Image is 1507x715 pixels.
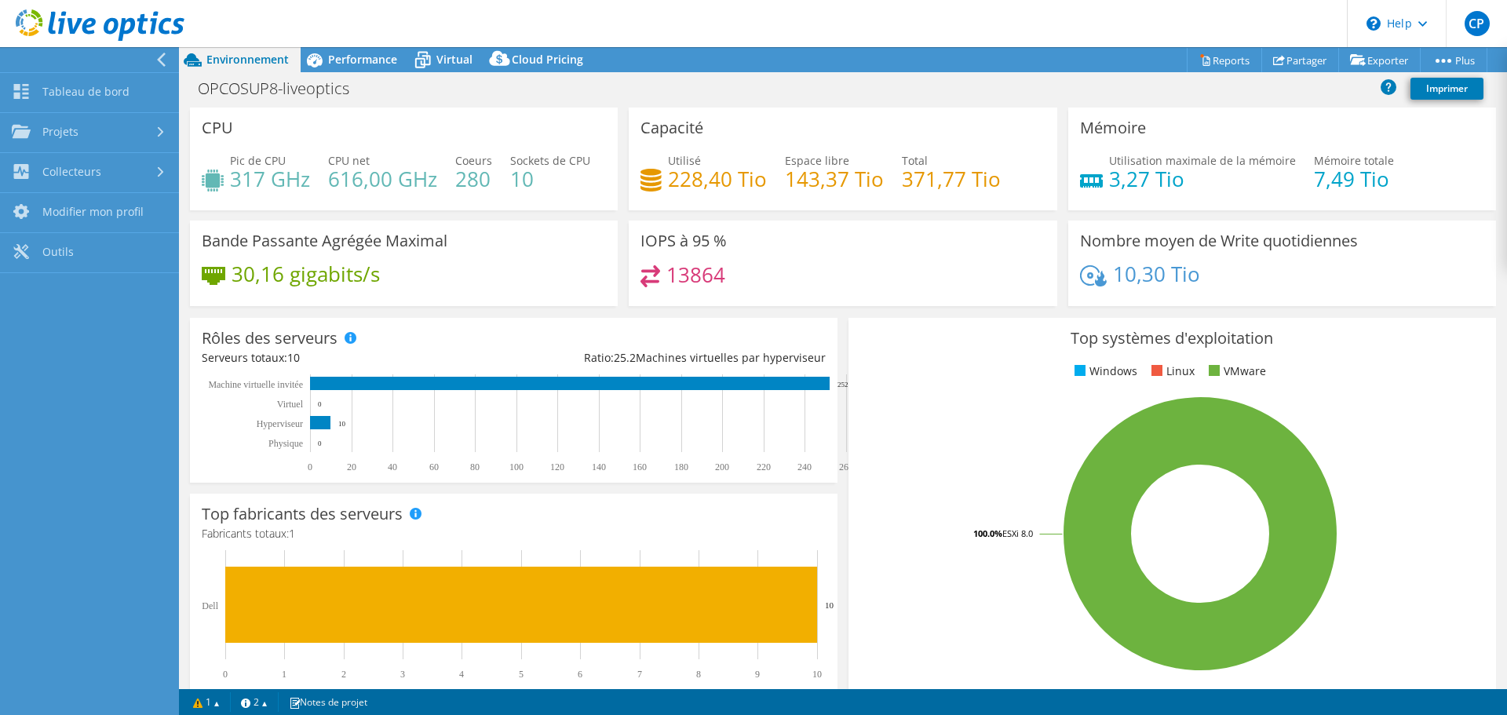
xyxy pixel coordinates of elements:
text: 3 [400,669,405,680]
a: 1 [182,692,231,712]
text: 0 [308,461,312,472]
span: Environnement [206,52,289,67]
h4: 317 GHz [230,170,310,188]
h4: 3,27 Tio [1109,170,1296,188]
a: Imprimer [1410,78,1483,100]
div: Ratio: Machines virtuelles par hyperviseur [513,349,825,367]
text: 5 [519,669,524,680]
h3: Nombre moyen de Write quotidiennes [1080,232,1358,250]
text: 240 [797,461,812,472]
text: 20 [347,461,356,472]
tspan: 100.0% [973,527,1002,539]
h4: 13864 [666,266,725,283]
h4: 7,49 Tio [1314,170,1394,188]
span: Utilisé [668,153,701,168]
svg: \n [1367,16,1381,31]
text: Virtuel [277,399,304,410]
h3: Bande Passante Agrégée Maximal [202,232,447,250]
text: 120 [550,461,564,472]
text: 10 [812,669,822,680]
span: Coeurs [455,153,492,168]
span: Total [902,153,928,168]
h1: OPCOSUP8-liveoptics [191,80,374,97]
text: 9 [755,669,760,680]
h3: Capacité [640,119,703,137]
text: 180 [674,461,688,472]
text: 60 [429,461,439,472]
li: Linux [1148,363,1195,380]
text: 1 [282,669,286,680]
tspan: Machine virtuelle invitée [208,379,303,390]
span: Virtual [436,52,473,67]
text: 0 [318,440,322,447]
h4: 280 [455,170,492,188]
text: Physique [268,438,303,449]
h4: 10,30 Tio [1113,265,1200,283]
h4: 10 [510,170,590,188]
text: 6 [578,669,582,680]
text: 260 [839,461,853,472]
h4: 616,00 GHz [328,170,437,188]
span: Espace libre [785,153,849,168]
span: 1 [289,526,295,541]
span: Utilisation maximale de la mémoire [1109,153,1296,168]
li: Windows [1071,363,1137,380]
text: Dell [202,600,218,611]
text: 252 [837,381,848,389]
span: CP [1465,11,1490,36]
span: Cloud Pricing [512,52,583,67]
text: 220 [757,461,771,472]
text: 200 [715,461,729,472]
li: VMware [1205,363,1266,380]
text: 0 [318,400,322,408]
text: 8 [696,669,701,680]
a: Partager [1261,48,1339,72]
h4: Fabricants totaux: [202,525,826,542]
div: Serveurs totaux: [202,349,513,367]
span: CPU net [328,153,370,168]
text: 140 [592,461,606,472]
text: 160 [633,461,647,472]
span: 25.2 [614,350,636,365]
span: Performance [328,52,397,67]
h3: Mémoire [1080,119,1146,137]
h4: 143,37 Tio [785,170,884,188]
tspan: ESXi 8.0 [1002,527,1033,539]
text: 40 [388,461,397,472]
a: Plus [1420,48,1487,72]
h4: 228,40 Tio [668,170,767,188]
a: Notes de projet [278,692,378,712]
text: 2 [341,669,346,680]
span: 10 [287,350,300,365]
h4: 371,77 Tio [902,170,1001,188]
text: 80 [470,461,480,472]
text: 0 [223,669,228,680]
h3: Top fabricants des serveurs [202,505,403,523]
h3: Rôles des serveurs [202,330,338,347]
text: 10 [338,420,346,428]
text: Hyperviseur [257,418,303,429]
text: 7 [637,669,642,680]
text: 10 [825,600,834,610]
h3: IOPS à 95 % [640,232,727,250]
text: 4 [459,669,464,680]
a: Reports [1187,48,1262,72]
span: Pic de CPU [230,153,286,168]
text: 100 [509,461,524,472]
h3: Top systèmes d'exploitation [860,330,1484,347]
span: Mémoire totale [1314,153,1394,168]
a: Exporter [1338,48,1421,72]
h3: CPU [202,119,233,137]
span: Sockets de CPU [510,153,590,168]
h4: 30,16 gigabits/s [232,265,380,283]
a: 2 [230,692,279,712]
